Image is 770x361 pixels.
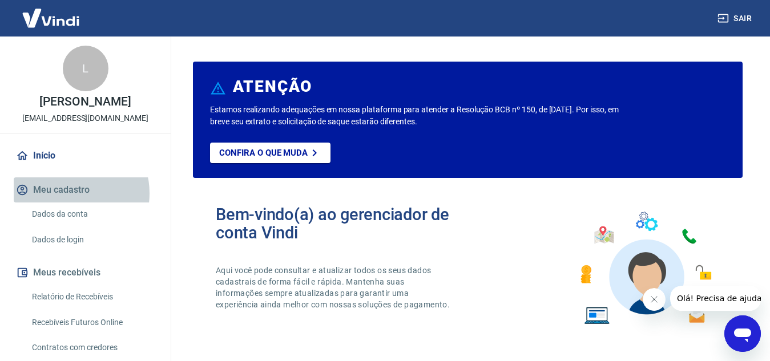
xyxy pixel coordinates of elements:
a: Dados de login [27,228,157,252]
button: Meus recebíveis [14,260,157,285]
a: Confira o que muda [210,143,330,163]
iframe: Botão para abrir a janela de mensagens [724,315,761,352]
p: Confira o que muda [219,148,308,158]
img: Vindi [14,1,88,35]
p: Estamos realizando adequações em nossa plataforma para atender a Resolução BCB nº 150, de [DATE].... [210,104,622,128]
h6: ATENÇÃO [233,81,312,92]
button: Sair [715,8,756,29]
p: [EMAIL_ADDRESS][DOMAIN_NAME] [22,112,148,124]
div: L [63,46,108,91]
iframe: Mensagem da empresa [670,286,761,311]
p: Aqui você pode consultar e atualizar todos os seus dados cadastrais de forma fácil e rápida. Mant... [216,265,452,310]
a: Início [14,143,157,168]
h2: Bem-vindo(a) ao gerenciador de conta Vindi [216,205,468,242]
span: Olá! Precisa de ajuda? [7,8,96,17]
a: Relatório de Recebíveis [27,285,157,309]
button: Meu cadastro [14,177,157,202]
a: Contratos com credores [27,336,157,359]
iframe: Fechar mensagem [643,288,666,311]
a: Recebíveis Futuros Online [27,311,157,334]
p: [PERSON_NAME] [39,96,131,108]
a: Dados da conta [27,202,157,226]
img: Imagem de um avatar masculino com diversos icones exemplificando as funcionalidades do gerenciado... [570,205,720,331]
